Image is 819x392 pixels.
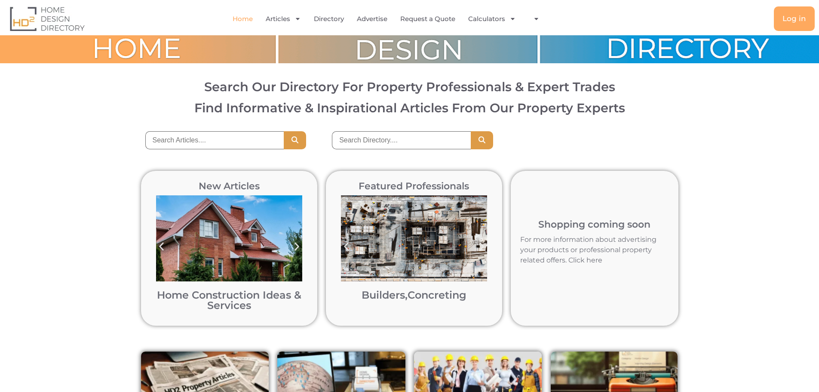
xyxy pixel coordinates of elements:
[337,182,491,191] h2: Featured Professionals
[471,131,493,149] button: Search
[152,237,171,256] div: Previous slide
[408,289,466,301] a: Concreting
[17,102,803,114] h3: Find Informative & Inspirational Articles From Our Property Experts
[468,9,516,29] a: Calculators
[314,9,344,29] a: Directory
[337,237,356,256] div: Previous slide
[145,131,284,149] input: Search Articles....
[357,9,387,29] a: Advertise
[284,131,306,149] button: Search
[266,9,301,29] a: Articles
[782,15,806,22] span: Log in
[774,6,815,31] a: Log in
[157,289,301,312] a: Home Construction Ideas & Services
[17,80,803,93] h2: Search Our Directory For Property Professionals & Expert Trades
[152,182,307,191] h2: New Articles
[362,289,405,301] a: Builders
[287,237,307,256] div: Next slide
[337,191,491,315] div: 1 / 12
[341,290,487,300] h2: ,
[233,9,253,29] a: Home
[400,9,455,29] a: Request a Quote
[472,237,491,256] div: Next slide
[152,191,307,315] div: 1 / 12
[332,131,471,149] input: Search Directory....
[166,9,612,29] nav: Menu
